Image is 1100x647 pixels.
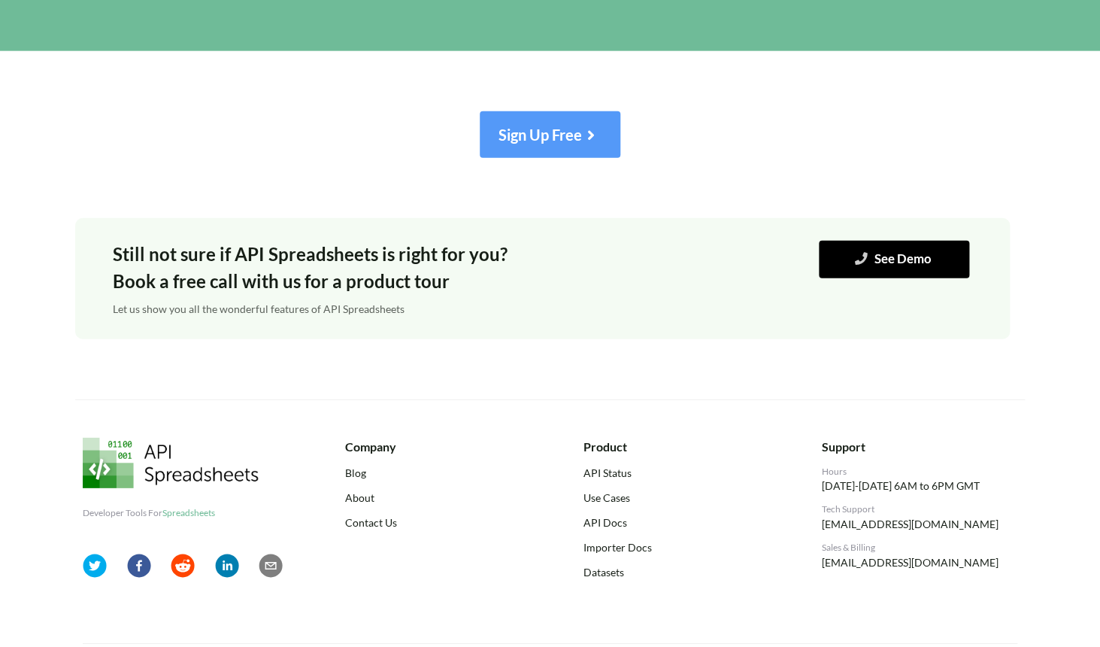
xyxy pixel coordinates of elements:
span: Developer Tools For [83,507,215,518]
button: See Demo [819,241,969,278]
a: About [345,490,541,506]
span: Sign Up Free [498,126,602,144]
span: Spreadsheets [162,507,215,518]
p: [DATE]-[DATE] 6AM to 6PM GMT [821,478,1017,494]
a: [EMAIL_ADDRESS][DOMAIN_NAME] [821,518,998,530]
div: Product [583,438,780,456]
a: [EMAIL_ADDRESS][DOMAIN_NAME] [821,556,998,569]
button: facebook [127,554,151,582]
div: Tech Support [821,503,1017,516]
img: API Spreadsheets Logo [83,438,259,489]
a: Contact Us [345,515,541,530]
button: twitter [83,554,107,582]
div: Let us show you all the wonderful features of API Spreadsheets [113,301,796,317]
a: Blog [345,465,541,481]
a: Datasets [583,564,780,580]
a: API Status [583,465,780,481]
span: Still not sure if API Spreadsheets is right for you? [113,243,508,265]
a: Importer Docs [583,539,780,555]
div: Sales & Billing [821,541,1017,554]
button: linkedin [215,554,239,582]
a: Use Cases [583,490,780,506]
div: Support [821,438,1017,456]
button: Sign Up Free [480,111,620,158]
div: Hours [821,465,1017,478]
div: Book a free call with us for a product tour [113,241,796,295]
div: Company [345,438,541,456]
a: API Docs [583,515,780,530]
button: reddit [171,554,195,582]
